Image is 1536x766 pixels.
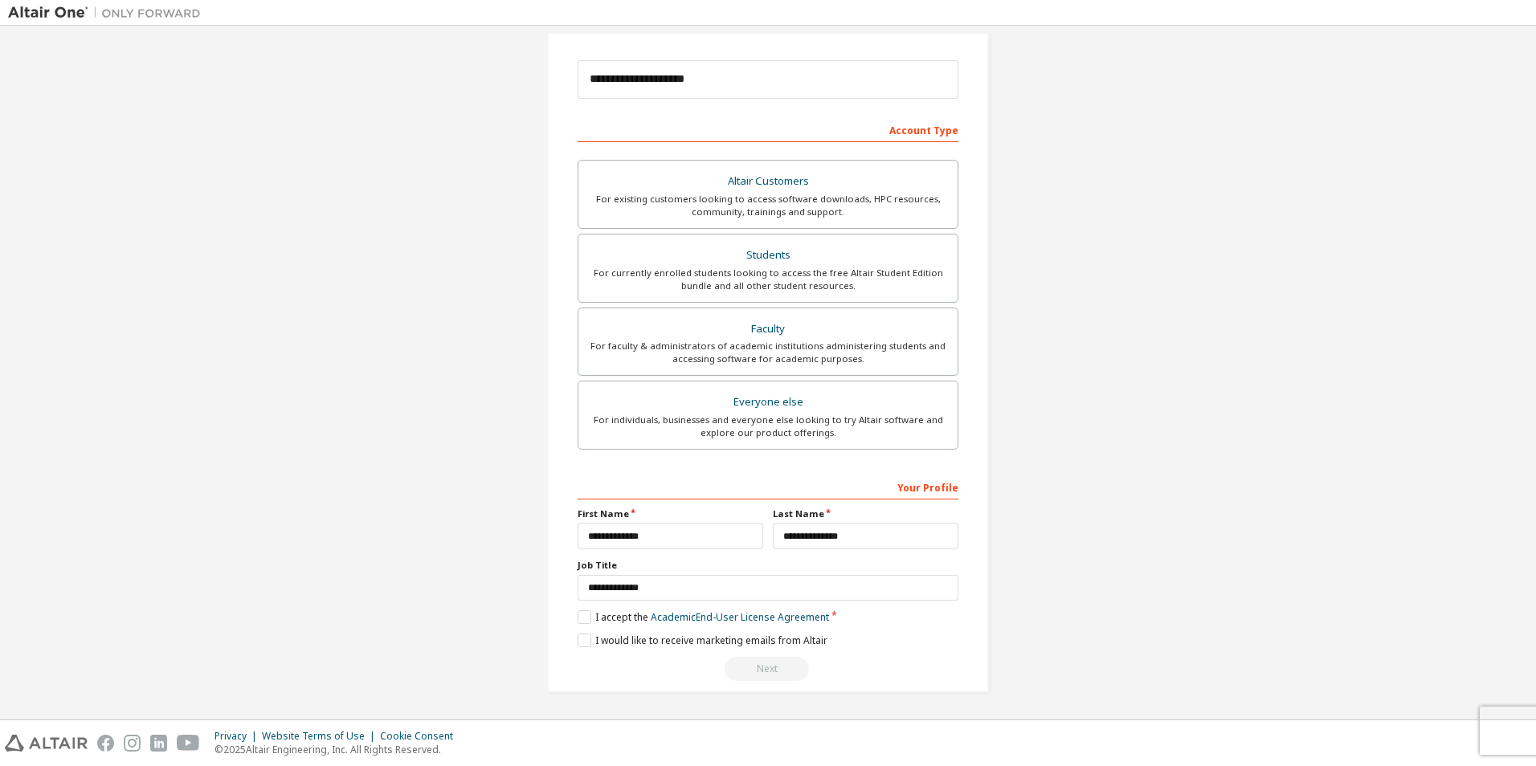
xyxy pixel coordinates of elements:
a: Academic End-User License Agreement [651,610,829,624]
div: For faculty & administrators of academic institutions administering students and accessing softwa... [588,340,948,365]
div: Read and acccept EULA to continue [578,657,958,681]
div: Altair Customers [588,170,948,193]
div: For existing customers looking to access software downloads, HPC resources, community, trainings ... [588,193,948,218]
label: I accept the [578,610,829,624]
div: Cookie Consent [380,730,463,743]
img: facebook.svg [97,735,114,752]
label: Last Name [773,507,958,520]
div: Account Type [578,116,958,142]
div: Privacy [214,730,262,743]
label: Job Title [578,559,958,572]
label: First Name [578,507,763,520]
p: © 2025 Altair Engineering, Inc. All Rights Reserved. [214,743,463,756]
div: Everyone else [588,391,948,414]
div: For individuals, businesses and everyone else looking to try Altair software and explore our prod... [588,414,948,439]
img: Altair One [8,5,209,21]
img: linkedin.svg [150,735,167,752]
img: instagram.svg [124,735,141,752]
img: youtube.svg [177,735,200,752]
div: Website Terms of Use [262,730,380,743]
div: Faculty [588,318,948,340]
img: altair_logo.svg [5,735,88,752]
div: Students [588,244,948,267]
label: I would like to receive marketing emails from Altair [578,634,827,647]
div: For currently enrolled students looking to access the free Altair Student Edition bundle and all ... [588,267,948,292]
div: Your Profile [578,474,958,499]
